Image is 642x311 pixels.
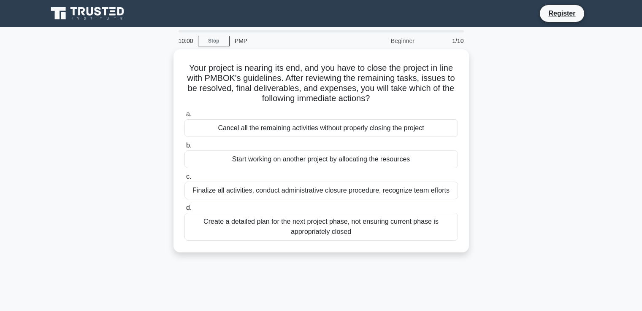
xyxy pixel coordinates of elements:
[198,36,230,46] a: Stop
[186,173,191,180] span: c.
[184,119,458,137] div: Cancel all the remaining activities without properly closing the project
[184,63,459,104] h5: Your project is nearing its end, and you have to close the project in line with PMBOK's guideline...
[184,150,458,168] div: Start working on another project by allocating the resources
[184,182,458,199] div: Finalize all activities, conduct administrative closure procedure, recognize team efforts
[186,142,192,149] span: b.
[420,32,469,49] div: 1/10
[543,8,580,19] a: Register
[184,213,458,241] div: Create a detailed plan for the next project phase, not ensuring current phase is appropriately cl...
[186,204,192,211] span: d.
[346,32,420,49] div: Beginner
[230,32,346,49] div: PMP
[173,32,198,49] div: 10:00
[186,110,192,118] span: a.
